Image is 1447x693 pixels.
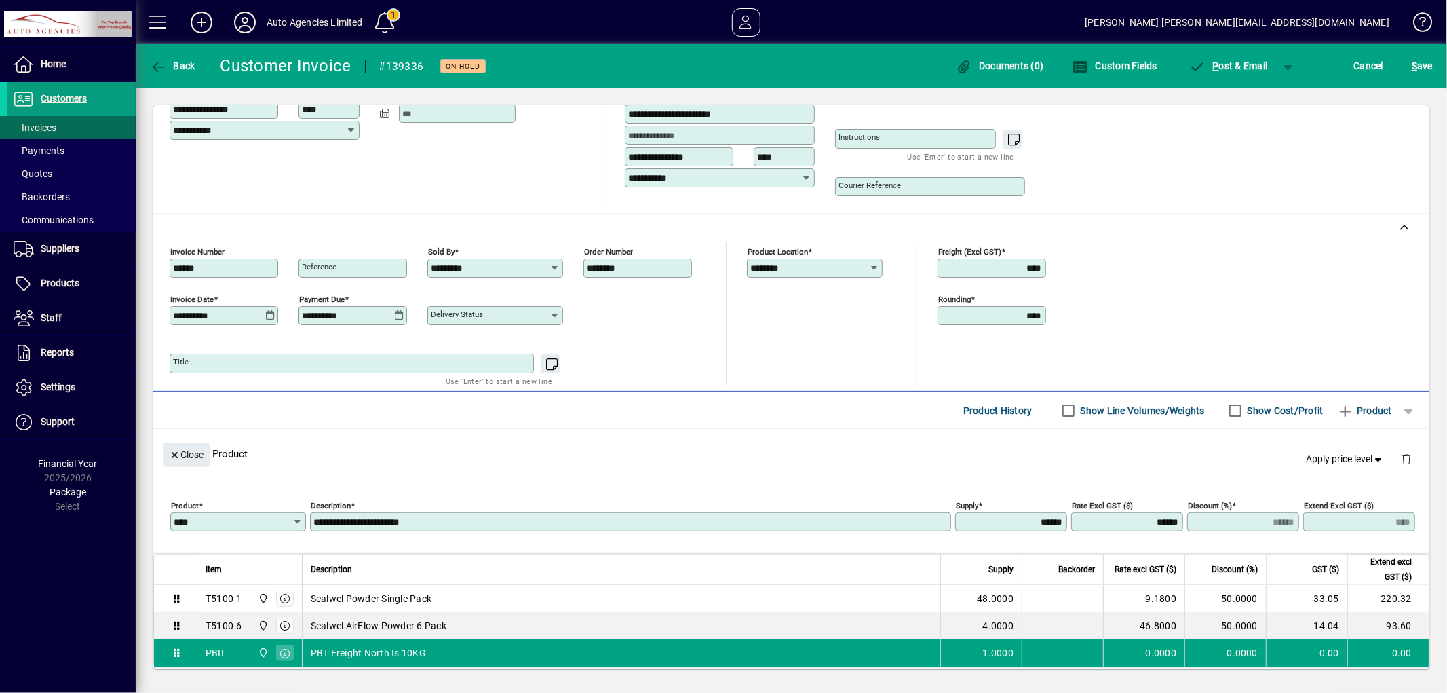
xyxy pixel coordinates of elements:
mat-label: Instructions [838,132,880,142]
app-page-header-button: Close [160,448,213,460]
span: Payments [14,145,64,156]
span: Quotes [14,168,52,179]
mat-hint: Use 'Enter' to start a new line [446,373,552,389]
mat-label: Rate excl GST ($) [1072,501,1133,510]
a: Products [7,267,136,301]
div: Product [153,429,1429,479]
div: PBII [206,646,224,660]
span: Item [206,562,222,577]
span: Rate excl GST ($) [1115,562,1176,577]
mat-label: Invoice date [170,295,214,304]
span: PBT Freight North Is 10KG [311,646,426,660]
mat-label: Discount (%) [1188,501,1232,510]
mat-label: Reference [302,262,336,271]
span: Custom Fields [1072,60,1157,71]
div: 0.0000 [1112,646,1176,660]
span: Product [1337,400,1392,422]
button: Delete [1390,443,1423,475]
span: Rangiora [254,618,270,633]
td: 0.00 [1347,639,1429,667]
app-page-header-button: Delete [1390,453,1423,465]
span: Rangiora [254,645,270,660]
td: 0.00 [1266,639,1347,667]
span: Rangiora [254,591,270,606]
span: Home [41,58,66,69]
label: Show Line Volumes/Weights [1078,404,1205,417]
a: Quotes [7,162,136,185]
div: #139336 [379,56,424,77]
span: On hold [446,62,480,71]
span: Customers [41,93,87,104]
a: Staff [7,301,136,335]
mat-label: Sold by [428,247,455,257]
span: Cancel [1354,55,1384,77]
span: 1.0000 [983,646,1014,660]
span: Support [41,416,75,427]
button: Custom Fields [1068,54,1161,78]
span: ost & Email [1189,60,1268,71]
a: Backorders [7,185,136,208]
span: Backorder [1058,562,1095,577]
app-page-header-button: Back [136,54,210,78]
button: Profile [223,10,267,35]
mat-label: Extend excl GST ($) [1304,501,1374,510]
span: Back [150,60,195,71]
mat-label: Invoice number [170,247,225,257]
span: Close [169,444,204,466]
span: Documents (0) [956,60,1044,71]
div: Auto Agencies Limited [267,12,363,33]
span: Backorders [14,191,70,202]
td: 220.32 [1347,585,1429,612]
button: Close [163,443,210,467]
span: Reports [41,347,74,358]
mat-label: Courier Reference [838,181,901,190]
button: Back [147,54,199,78]
a: Suppliers [7,232,136,266]
span: Invoices [14,122,56,133]
button: Apply price level [1301,447,1391,472]
span: Financial Year [39,458,98,469]
span: Supply [988,562,1014,577]
span: Extend excl GST ($) [1356,555,1412,584]
td: 93.60 [1347,612,1429,639]
span: Staff [41,312,62,323]
button: Cancel [1351,54,1387,78]
a: Home [7,48,136,81]
mat-label: Payment due [299,295,345,304]
div: T5100-1 [206,592,242,605]
a: Communications [7,208,136,231]
div: Customer Invoice [220,55,351,77]
span: P [1213,60,1219,71]
span: Discount (%) [1212,562,1258,577]
mat-hint: Use 'Enter' to start a new line [908,149,1014,164]
span: Sealwel AirFlow Powder 6 Pack [311,619,446,633]
td: 0.0000 [1184,639,1266,667]
a: Payments [7,139,136,162]
span: S [1412,60,1417,71]
mat-label: Title [173,357,189,367]
div: T5100-6 [206,619,242,633]
mat-label: Order number [584,247,633,257]
span: Product History [963,400,1033,422]
div: [PERSON_NAME] [PERSON_NAME][EMAIL_ADDRESS][DOMAIN_NAME] [1085,12,1389,33]
mat-label: Description [311,501,351,510]
span: GST ($) [1312,562,1339,577]
td: 33.05 [1266,585,1347,612]
a: Settings [7,371,136,405]
mat-label: Freight (excl GST) [938,247,1001,257]
button: Product [1330,398,1399,423]
span: 48.0000 [977,592,1014,605]
span: Products [41,278,79,288]
span: Package [50,487,86,498]
span: Description [311,562,352,577]
mat-label: Product location [748,247,808,257]
td: 50.0000 [1184,612,1266,639]
a: Reports [7,336,136,370]
mat-label: Rounding [938,295,971,304]
a: Support [7,405,136,439]
span: Apply price level [1307,452,1385,466]
mat-label: Delivery status [431,310,483,319]
button: Documents (0) [952,54,1047,78]
td: 14.04 [1266,612,1347,639]
span: ave [1412,55,1433,77]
